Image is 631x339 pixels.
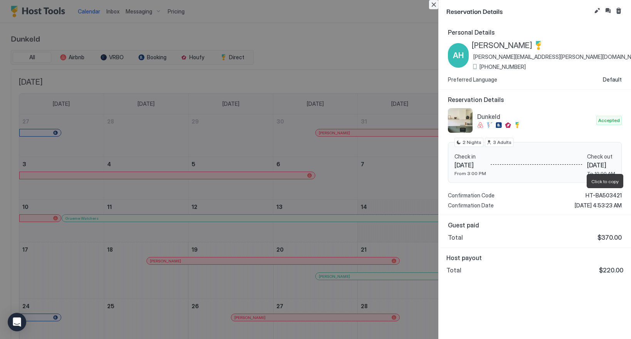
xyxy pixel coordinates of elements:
span: Personal Details [448,28,622,36]
span: Click to copy [591,179,619,184]
span: Reservation Details [446,6,591,16]
span: Default [603,76,622,83]
span: Host payout [446,254,623,262]
span: [DATE] 4:53:23 AM [575,202,622,209]
div: Open Intercom Messenger [8,313,26,331]
span: 3 Adults [493,139,512,146]
span: Check in [454,153,486,160]
span: From 3:00 PM [454,170,486,176]
span: To 10:00 AM [587,170,615,176]
span: Total [446,266,461,274]
span: Accepted [598,117,620,124]
span: Preferred Language [448,76,497,83]
span: $370.00 [597,234,622,241]
span: Confirmation Date [448,202,494,209]
span: [DATE] [587,161,615,169]
span: Guest paid [448,221,622,229]
span: [PHONE_NUMBER] [480,63,526,70]
span: Total [448,234,463,241]
span: [PERSON_NAME] [472,41,532,50]
span: $220.00 [599,266,623,274]
button: Edit reservation [592,6,602,15]
span: AH [453,50,464,61]
span: 2 Nights [463,139,481,146]
span: Confirmation Code [448,192,495,199]
span: Reservation Details [448,96,622,104]
button: Cancel reservation [614,6,623,15]
span: [DATE] [454,161,486,169]
div: listing image [448,108,473,133]
span: HT-BA503421 [586,192,622,199]
span: Dunkeld [477,113,593,120]
span: Check out [587,153,615,160]
button: Inbox [603,6,612,15]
